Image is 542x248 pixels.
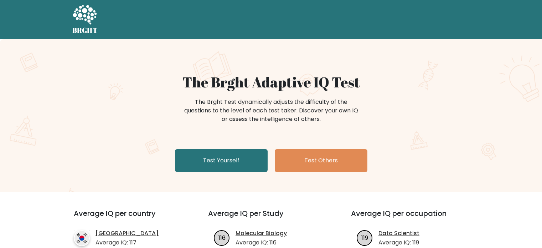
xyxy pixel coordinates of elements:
a: [GEOGRAPHIC_DATA] [96,229,159,238]
p: Average IQ: 119 [378,238,419,247]
img: country [74,230,90,246]
h5: BRGHT [72,26,98,35]
p: Average IQ: 117 [96,238,159,247]
text: 116 [218,233,226,242]
h3: Average IQ per country [74,209,182,226]
div: The Brght Test dynamically adjusts the difficulty of the questions to the level of each test take... [182,98,360,123]
a: Data Scientist [378,229,419,238]
h1: The Brght Adaptive IQ Test [97,74,445,91]
h3: Average IQ per occupation [351,209,477,226]
a: Test Others [275,149,367,172]
text: 119 [361,233,368,242]
a: Test Yourself [175,149,268,172]
h3: Average IQ per Study [208,209,334,226]
a: BRGHT [72,3,98,36]
p: Average IQ: 116 [236,238,287,247]
a: Molecular Biology [236,229,287,238]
